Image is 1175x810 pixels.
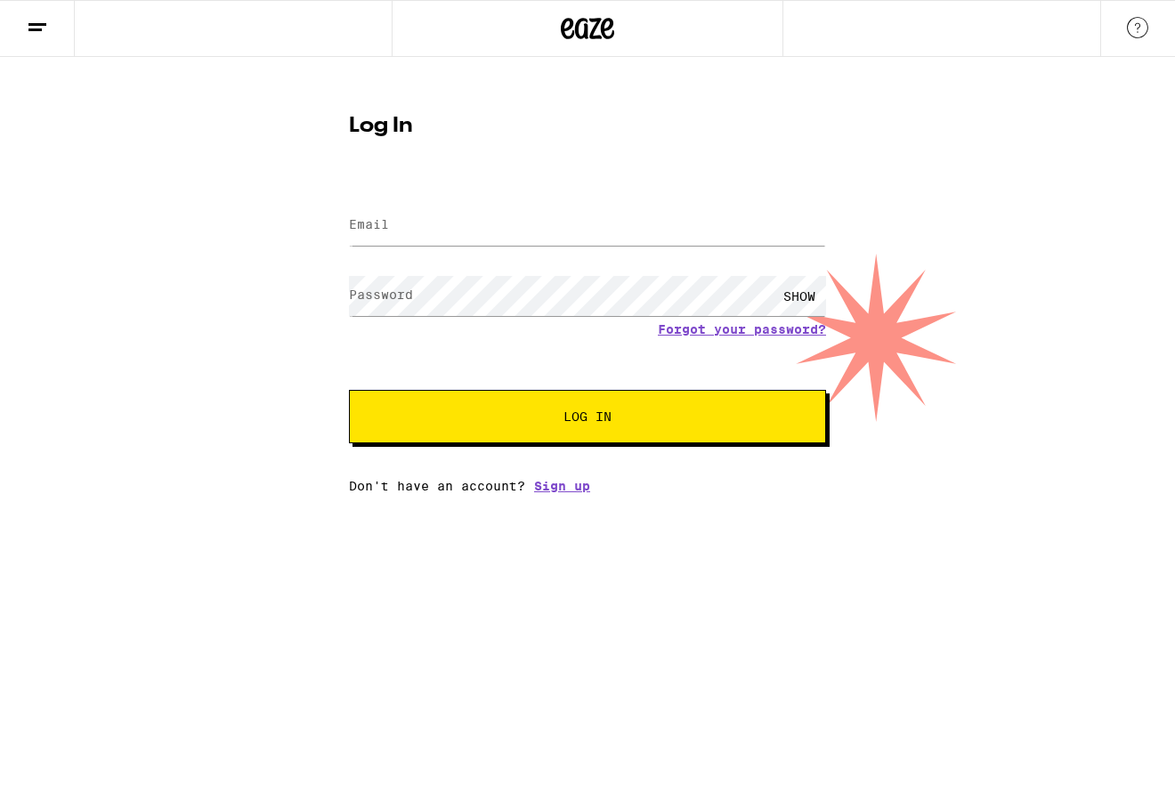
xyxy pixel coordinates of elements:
div: SHOW [773,276,826,316]
a: Sign up [534,479,590,493]
div: Don't have an account? [349,479,826,493]
label: Password [349,288,413,302]
button: Log In [349,390,826,443]
h1: Log In [349,116,826,137]
span: Log In [563,410,612,423]
input: Email [349,206,826,246]
a: Forgot your password? [658,322,826,336]
label: Email [349,217,389,231]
